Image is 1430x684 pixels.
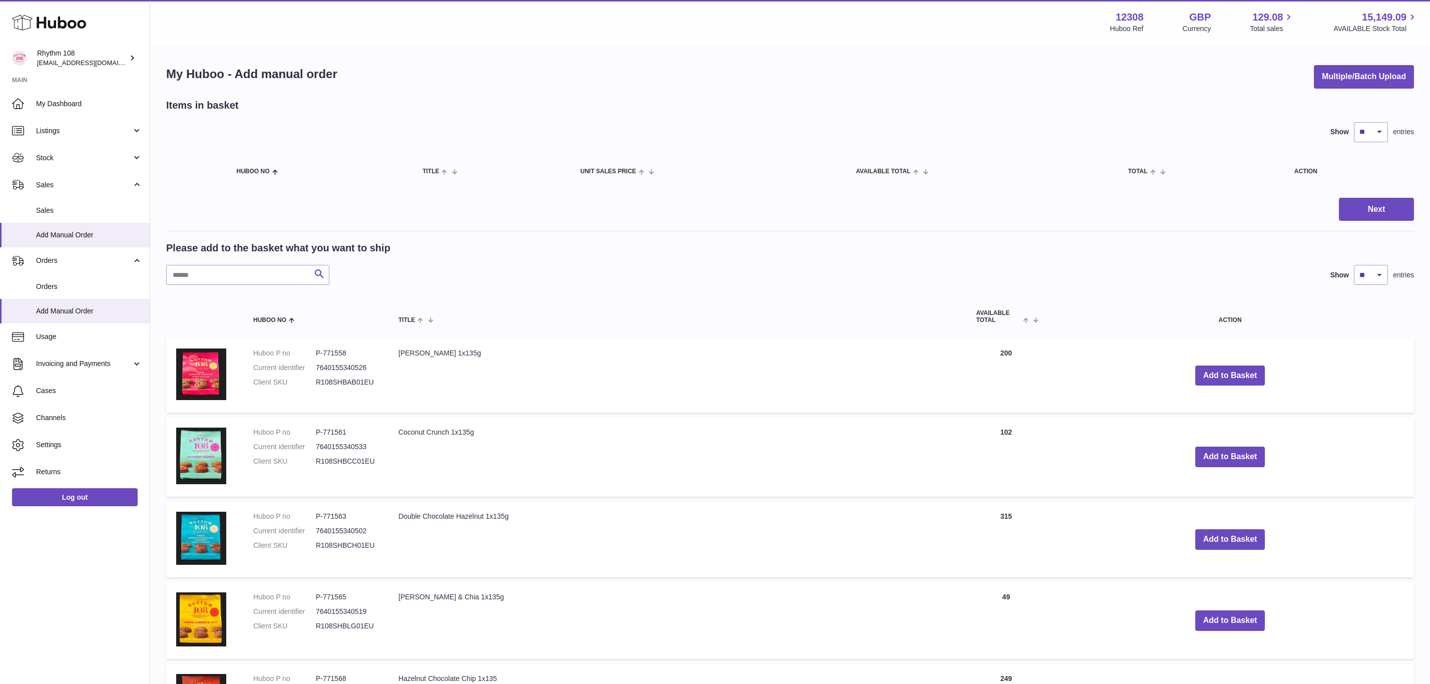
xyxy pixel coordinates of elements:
img: Coconut Crunch 1x135g [176,428,226,484]
dt: Client SKU [253,621,316,631]
span: Cases [36,386,142,396]
span: 129.08 [1252,11,1283,24]
h1: My Huboo - Add manual order [166,66,337,82]
dd: R108SHBCH01EU [316,541,378,550]
img: internalAdmin-12308@internal.huboo.com [12,51,27,66]
dt: Huboo P no [253,674,316,683]
td: [PERSON_NAME] 1x135g [388,338,966,413]
span: Usage [36,332,142,341]
button: Multiple/Batch Upload [1314,65,1414,89]
button: Add to Basket [1195,447,1265,467]
dd: R108SHBCC01EU [316,457,378,466]
div: Currency [1183,24,1211,34]
img: Double Chocolate Hazelnut 1x135g [176,512,226,565]
button: Add to Basket [1195,529,1265,550]
dd: 7640155340502 [316,526,378,536]
span: Channels [36,413,142,423]
dt: Current identifier [253,363,316,373]
dd: 7640155340533 [316,442,378,452]
span: Add Manual Order [36,306,142,316]
dd: P-771565 [316,592,378,602]
td: [PERSON_NAME] & Chia 1x135g [388,582,966,659]
span: [EMAIL_ADDRESS][DOMAIN_NAME] [37,59,147,67]
span: Total sales [1250,24,1294,34]
span: AVAILABLE Stock Total [1333,24,1418,34]
dt: Huboo P no [253,512,316,521]
label: Show [1330,270,1349,280]
span: Title [422,168,439,175]
span: Unit Sales Price [581,168,636,175]
span: Huboo no [237,168,270,175]
div: Action [1294,168,1404,175]
td: 102 [966,418,1046,497]
button: Add to Basket [1195,366,1265,386]
span: Add Manual Order [36,230,142,240]
dd: R108SHBAB01EU [316,378,378,387]
dt: Client SKU [253,457,316,466]
dt: Huboo P no [253,428,316,437]
td: Coconut Crunch 1x135g [388,418,966,497]
span: Total [1128,168,1148,175]
dd: P-771558 [316,349,378,358]
dt: Current identifier [253,526,316,536]
span: Returns [36,467,142,477]
strong: GBP [1189,11,1211,24]
img: Almond Biscotti 1x135g [176,349,226,400]
dd: R108SHBLG01EU [316,621,378,631]
a: 15,149.09 AVAILABLE Stock Total [1333,11,1418,34]
dt: Client SKU [253,378,316,387]
label: Show [1330,127,1349,137]
strong: 12308 [1116,11,1144,24]
button: Add to Basket [1195,610,1265,631]
span: entries [1393,127,1414,137]
dt: Current identifier [253,607,316,616]
span: 15,149.09 [1362,11,1406,24]
span: My Dashboard [36,99,142,109]
h2: Items in basket [166,99,239,112]
dd: P-771563 [316,512,378,521]
td: 315 [966,502,1046,577]
span: Orders [36,282,142,291]
th: Action [1046,300,1414,333]
a: Log out [12,488,138,506]
span: Sales [36,206,142,215]
span: Huboo no [253,317,286,323]
dt: Huboo P no [253,592,316,602]
span: Listings [36,126,132,136]
span: AVAILABLE Total [976,310,1021,323]
dt: Current identifier [253,442,316,452]
button: Next [1339,198,1414,221]
span: Sales [36,180,132,190]
img: Lemon, Ginger & Chia 1x135g [176,592,226,646]
dd: 7640155340519 [316,607,378,616]
span: Orders [36,256,132,265]
div: Huboo Ref [1110,24,1144,34]
h2: Please add to the basket what you want to ship [166,241,390,255]
dt: Huboo P no [253,349,316,358]
a: 129.08 Total sales [1250,11,1294,34]
dt: Client SKU [253,541,316,550]
span: Settings [36,440,142,450]
td: 200 [966,338,1046,413]
div: Rhythm 108 [37,49,127,68]
dd: P-771561 [316,428,378,437]
span: Title [398,317,415,323]
dd: 7640155340526 [316,363,378,373]
span: AVAILABLE Total [856,168,910,175]
dd: P-771568 [316,674,378,683]
span: entries [1393,270,1414,280]
span: Stock [36,153,132,163]
td: 49 [966,582,1046,659]
span: Invoicing and Payments [36,359,132,369]
td: Double Chocolate Hazelnut 1x135g [388,502,966,577]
